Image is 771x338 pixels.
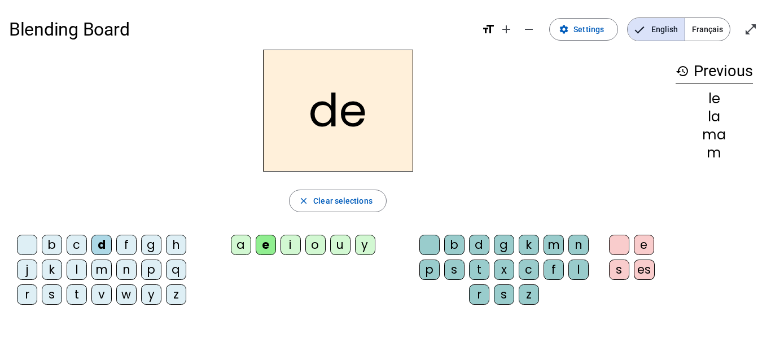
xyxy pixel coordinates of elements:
div: t [67,284,87,305]
div: k [42,260,62,280]
div: es [634,260,655,280]
div: e [634,235,654,255]
div: k [519,235,539,255]
div: m [544,235,564,255]
div: i [281,235,301,255]
div: s [494,284,514,305]
div: v [91,284,112,305]
div: g [141,235,161,255]
div: h [166,235,186,255]
div: q [166,260,186,280]
div: d [469,235,489,255]
mat-icon: format_size [481,23,495,36]
div: w [116,284,137,305]
div: m [676,146,753,160]
div: j [17,260,37,280]
div: l [568,260,589,280]
div: g [494,235,514,255]
div: f [544,260,564,280]
mat-icon: close [299,196,309,206]
div: a [231,235,251,255]
div: b [42,235,62,255]
div: c [519,260,539,280]
div: c [67,235,87,255]
div: u [330,235,351,255]
h1: Blending Board [9,11,472,47]
div: e [256,235,276,255]
div: p [419,260,440,280]
h3: Previous [676,59,753,84]
span: English [628,18,685,41]
div: d [91,235,112,255]
div: b [444,235,465,255]
button: Clear selections [289,190,387,212]
button: Decrease font size [518,18,540,41]
div: y [141,284,161,305]
div: z [519,284,539,305]
div: n [116,260,137,280]
span: Clear selections [313,194,373,208]
div: le [676,92,753,106]
div: r [17,284,37,305]
div: m [91,260,112,280]
div: o [305,235,326,255]
button: Increase font size [495,18,518,41]
div: f [116,235,137,255]
div: r [469,284,489,305]
div: y [355,235,375,255]
mat-icon: history [676,64,689,78]
button: Settings [549,18,618,41]
mat-button-toggle-group: Language selection [627,17,730,41]
mat-icon: open_in_full [744,23,757,36]
div: ma [676,128,753,142]
mat-icon: remove [522,23,536,36]
div: l [67,260,87,280]
div: s [444,260,465,280]
div: la [676,110,753,124]
div: n [568,235,589,255]
div: s [609,260,629,280]
span: Settings [573,23,604,36]
div: p [141,260,161,280]
button: Enter full screen [739,18,762,41]
mat-icon: add [500,23,513,36]
span: Français [685,18,730,41]
div: s [42,284,62,305]
h2: de [263,50,413,172]
div: t [469,260,489,280]
div: z [166,284,186,305]
div: x [494,260,514,280]
mat-icon: settings [559,24,569,34]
